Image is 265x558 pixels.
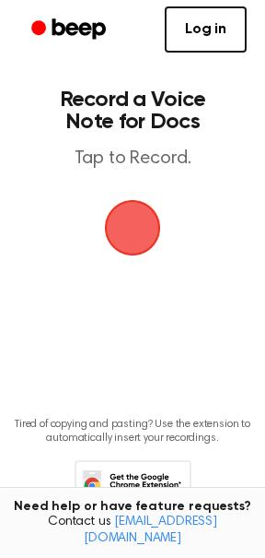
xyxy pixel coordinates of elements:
a: Beep [18,12,122,48]
h1: Record a Voice Note for Docs [33,89,232,133]
a: [EMAIL_ADDRESS][DOMAIN_NAME] [84,516,217,545]
p: Tap to Record. [33,148,232,171]
button: Beep Logo [105,200,160,255]
p: Tired of copying and pasting? Use the extension to automatically insert your recordings. [15,418,250,445]
span: Contact us [11,515,254,547]
a: Log in [165,6,247,53]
